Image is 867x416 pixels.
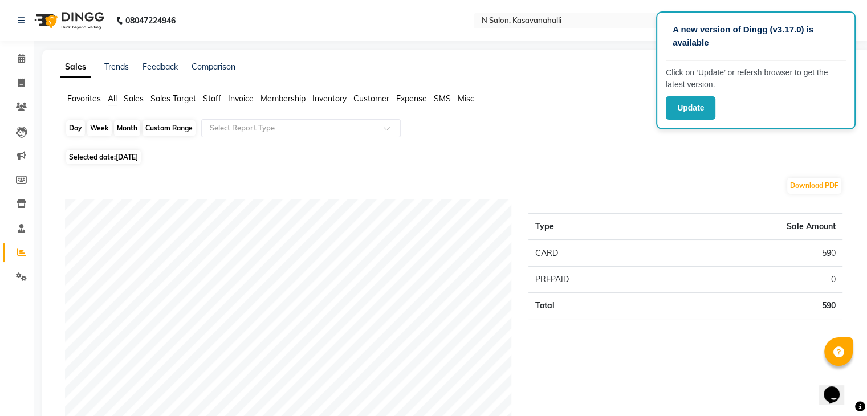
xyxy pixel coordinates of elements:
[116,153,138,161] span: [DATE]
[124,93,144,104] span: Sales
[819,370,856,405] iframe: chat widget
[125,5,176,36] b: 08047224946
[434,93,451,104] span: SMS
[260,93,306,104] span: Membership
[664,214,842,240] th: Sale Amount
[396,93,427,104] span: Expense
[104,62,129,72] a: Trends
[528,240,664,267] td: CARD
[312,93,347,104] span: Inventory
[664,267,842,293] td: 0
[673,23,839,49] p: A new version of Dingg (v3.17.0) is available
[108,93,117,104] span: All
[528,214,664,240] th: Type
[143,120,196,136] div: Custom Range
[87,120,112,136] div: Week
[150,93,196,104] span: Sales Target
[666,96,715,120] button: Update
[203,93,221,104] span: Staff
[664,240,842,267] td: 590
[29,5,107,36] img: logo
[528,267,664,293] td: PREPAID
[664,293,842,319] td: 590
[66,150,141,164] span: Selected date:
[192,62,235,72] a: Comparison
[458,93,474,104] span: Misc
[353,93,389,104] span: Customer
[528,293,664,319] td: Total
[787,178,841,194] button: Download PDF
[143,62,178,72] a: Feedback
[114,120,140,136] div: Month
[228,93,254,104] span: Invoice
[67,93,101,104] span: Favorites
[666,67,846,91] p: Click on ‘Update’ or refersh browser to get the latest version.
[66,120,85,136] div: Day
[60,57,91,78] a: Sales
